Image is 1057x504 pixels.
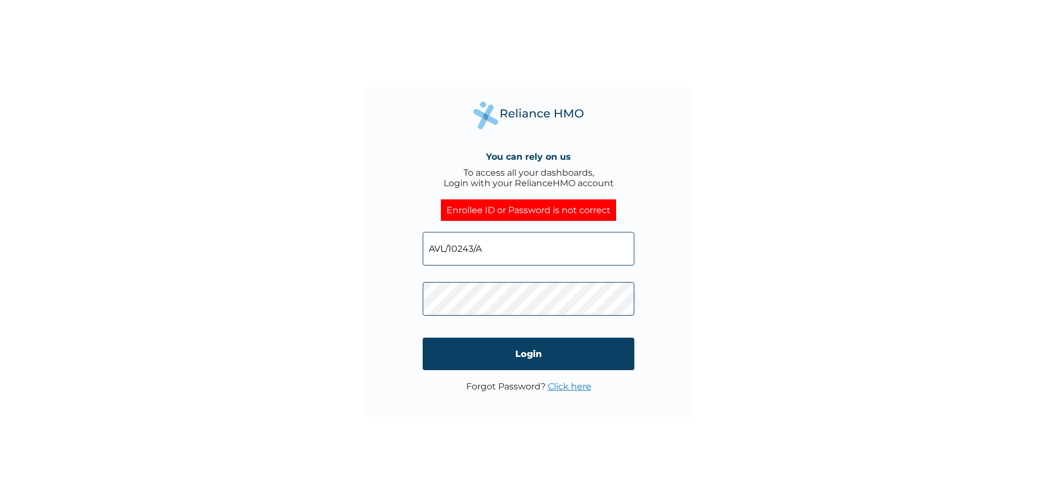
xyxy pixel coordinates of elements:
[423,338,634,370] input: Login
[486,151,571,162] h4: You can rely on us
[441,199,616,221] div: Enrollee ID or Password is not correct
[548,381,591,392] a: Click here
[466,381,591,392] p: Forgot Password?
[473,101,584,129] img: Reliance Health's Logo
[423,232,634,265] input: Email address or HMO ID
[444,167,614,188] div: To access all your dashboards, Login with your RelianceHMO account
